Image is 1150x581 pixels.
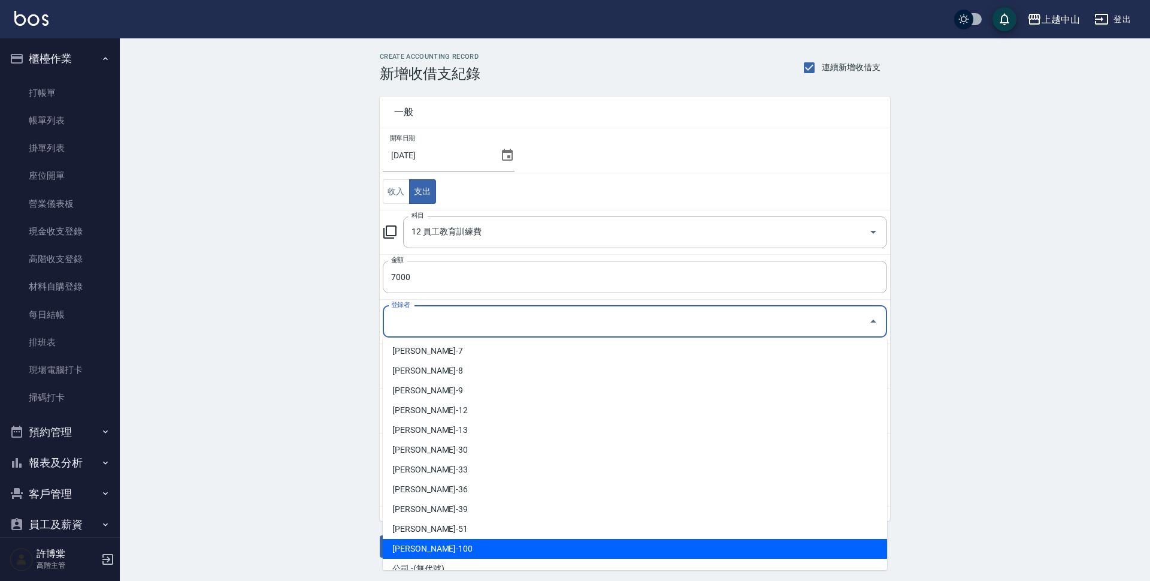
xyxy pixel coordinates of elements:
[5,43,115,74] button: 櫃檯作業
[1022,7,1085,32] button: 上越中山
[5,356,115,384] a: 現場電腦打卡
[5,417,115,448] button: 預約管理
[992,7,1016,31] button: save
[383,401,887,420] li: [PERSON_NAME]-12
[5,478,115,510] button: 客戶管理
[864,312,883,331] button: Close
[383,179,410,204] button: left aligned
[383,179,436,204] div: text alignment
[383,341,887,361] li: [PERSON_NAME]-7
[5,107,115,134] a: 帳單列表
[383,361,887,381] li: [PERSON_NAME]-8
[5,509,115,540] button: 員工及薪資
[390,134,415,143] label: 開單日期
[10,547,34,571] img: Person
[380,65,480,82] h3: 新增收借支紀錄
[5,218,115,245] a: 現金收支登錄
[383,539,887,559] li: [PERSON_NAME]-100
[37,548,98,560] h5: 許博棠
[37,560,98,571] p: 高階主管
[1090,8,1136,31] button: 登出
[391,255,404,264] label: 金額
[383,480,887,499] li: [PERSON_NAME]-36
[14,11,49,26] img: Logo
[5,190,115,218] a: 營業儀表板
[5,245,115,273] a: 高階收支登錄
[864,222,883,242] button: Open
[5,301,115,329] a: 每日結帳
[383,440,887,460] li: [PERSON_NAME]-30
[5,384,115,411] a: 掃碼打卡
[391,300,410,309] label: 登錄者
[822,61,880,74] span: 連續新增收借支
[1042,12,1080,27] div: 上越中山
[383,460,887,480] li: [PERSON_NAME]-33
[5,79,115,107] a: 打帳單
[383,559,887,579] li: 公司 -(無代號)
[5,273,115,300] a: 材料自購登錄
[383,499,887,519] li: [PERSON_NAME]-39
[411,211,424,220] label: 科目
[5,447,115,478] button: 報表及分析
[383,420,887,440] li: [PERSON_NAME]-13
[394,106,876,118] span: 一般
[380,53,480,61] h2: CREATE ACCOUNTING RECORD
[5,329,115,356] a: 排班表
[5,134,115,162] a: 掛單列表
[383,381,887,401] li: [PERSON_NAME]-9
[409,179,436,204] button: centered
[383,519,887,539] li: [PERSON_NAME]-51
[380,535,418,558] button: 新增
[5,162,115,189] a: 座位開單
